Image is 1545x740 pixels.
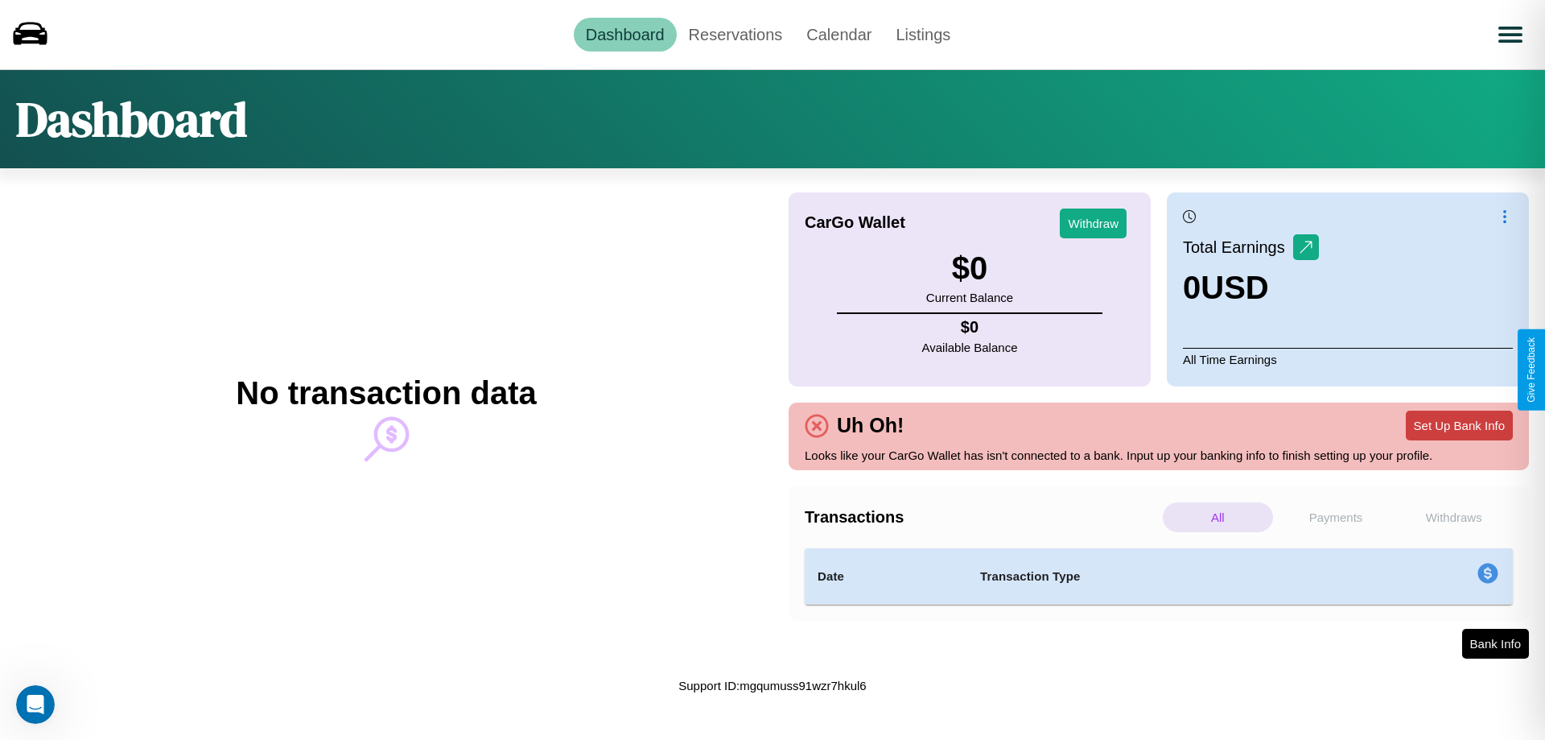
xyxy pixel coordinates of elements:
[1488,12,1533,57] button: Open menu
[829,414,912,437] h4: Uh Oh!
[1183,233,1293,262] p: Total Earnings
[805,548,1513,605] table: simple table
[574,18,677,52] a: Dashboard
[922,318,1018,337] h4: $ 0
[678,675,866,697] p: Support ID: mgqumuss91wzr7hkul6
[16,685,55,724] iframe: Intercom live chat
[1183,270,1319,306] h3: 0 USD
[1462,629,1529,659] button: Bank Info
[922,337,1018,358] p: Available Balance
[805,213,905,232] h4: CarGo Wallet
[884,18,962,52] a: Listings
[926,287,1013,308] p: Current Balance
[1526,337,1537,403] div: Give Feedback
[1406,411,1513,440] button: Set Up Bank Info
[794,18,884,52] a: Calendar
[1281,502,1391,532] p: Payments
[677,18,795,52] a: Reservations
[926,250,1013,287] h3: $ 0
[805,508,1159,527] h4: Transactions
[818,567,954,586] h4: Date
[980,567,1345,586] h4: Transaction Type
[16,86,247,152] h1: Dashboard
[1399,502,1509,532] p: Withdraws
[1060,209,1127,238] button: Withdraw
[236,375,536,411] h2: No transaction data
[805,444,1513,466] p: Looks like your CarGo Wallet has isn't connected to a bank. Input up your banking info to finish ...
[1163,502,1273,532] p: All
[1183,348,1513,370] p: All Time Earnings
